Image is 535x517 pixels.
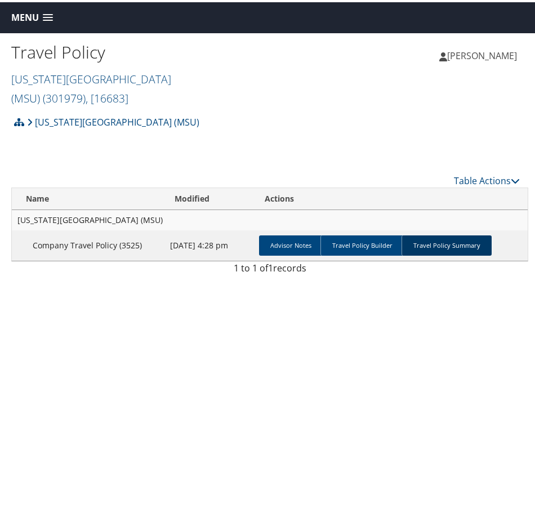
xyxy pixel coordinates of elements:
[86,88,128,104] span: , [ 16683 ]
[11,69,171,104] a: [US_STATE][GEOGRAPHIC_DATA] (MSU)
[12,186,164,208] th: Name: activate to sort column ascending
[268,260,273,272] span: 1
[164,228,255,258] td: [DATE] 4:28 pm
[12,228,164,258] td: Company Travel Policy (3525)
[320,233,404,253] a: Travel Policy Builder
[164,186,255,208] th: Modified: activate to sort column ascending
[402,233,492,253] a: Travel Policy Summary
[439,37,528,70] a: [PERSON_NAME]
[454,172,520,185] a: Table Actions
[259,233,323,253] a: Advisor Notes
[20,259,520,278] div: 1 to 1 of records
[255,186,528,208] th: Actions
[11,38,270,62] h1: Travel Policy
[43,88,86,104] span: ( 301979 )
[12,208,528,228] td: [US_STATE][GEOGRAPHIC_DATA] (MSU)
[11,10,39,21] span: Menu
[27,109,199,131] a: [US_STATE][GEOGRAPHIC_DATA] (MSU)
[447,47,517,60] span: [PERSON_NAME]
[6,6,59,25] a: Menu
